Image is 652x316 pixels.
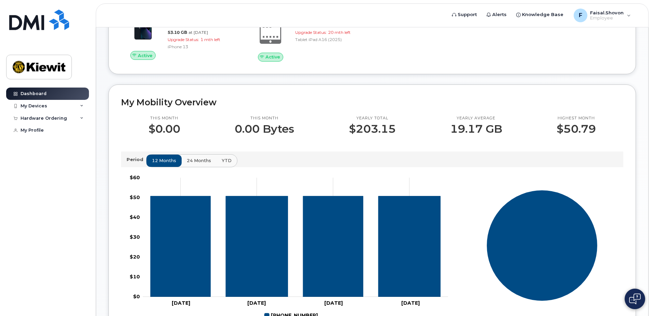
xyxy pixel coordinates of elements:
span: at [DATE] [188,30,208,35]
span: 24 months [187,157,211,164]
tspan: [DATE] [172,300,190,306]
tspan: [DATE] [401,300,420,306]
span: 53.10 GB [168,30,187,35]
p: This month [235,116,294,121]
span: Upgrade Status: [168,37,199,42]
a: Active[PERSON_NAME][PHONE_NUMBER]Carrier: AT&T Wireless53.10 GBat [DATE]Upgrade Status:1 mth left... [121,8,240,60]
span: 1 mth left [200,37,220,42]
img: image20231002-3703462-1ig824h.jpeg [127,11,159,44]
a: Active[PERSON_NAME][PHONE_NUMBER]Carrier: AT&T WirelessUpgrade Status:20 mth leftTablet iPad A16 ... [249,8,368,61]
span: Upgrade Status: [295,30,327,35]
p: Highest month [557,116,596,121]
tspan: $20 [130,254,140,260]
p: Yearly average [450,116,502,121]
p: 19.17 GB [450,123,502,135]
p: $203.15 [349,123,396,135]
a: Alerts [482,8,511,22]
p: Yearly total [349,116,396,121]
p: 0.00 Bytes [235,123,294,135]
tspan: $10 [130,274,140,280]
span: YTD [222,157,232,164]
div: Tablet iPad A16 (2025) [295,37,365,42]
p: $50.79 [557,123,596,135]
span: 20 mth left [328,30,351,35]
tspan: $50 [130,194,140,200]
h2: My Mobility Overview [121,97,623,107]
tspan: $60 [130,174,140,181]
div: Faisal.Shovon [569,9,636,22]
span: Active [138,52,153,59]
img: Open chat [629,293,641,304]
p: Period [127,156,146,163]
span: F [579,11,582,19]
tspan: [DATE] [324,300,343,306]
a: Knowledge Base [511,8,568,22]
g: Series [486,190,598,301]
g: 402-609-6532 [151,196,440,297]
span: Support [458,11,477,18]
tspan: $40 [130,214,140,220]
span: Active [265,54,280,60]
p: This month [148,116,180,121]
p: $0.00 [148,123,180,135]
tspan: $0 [133,293,140,300]
tspan: $30 [130,234,140,240]
span: Knowledge Base [522,11,563,18]
div: iPhone 13 [168,44,238,50]
tspan: [DATE] [247,300,266,306]
span: Faisal.Shovon [590,10,624,15]
span: Alerts [492,11,507,18]
span: Employee [590,15,624,21]
a: Support [447,8,482,22]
